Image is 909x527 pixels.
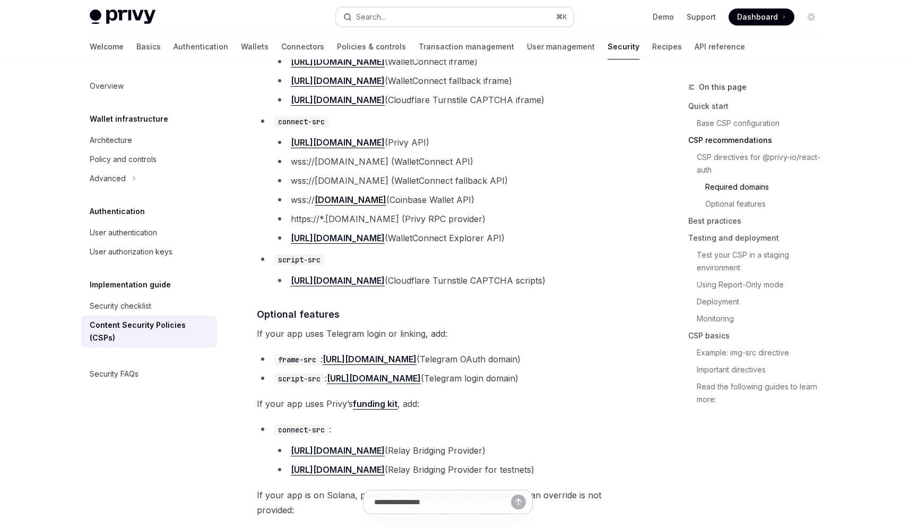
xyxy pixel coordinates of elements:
[90,245,172,258] div: User authorization keys
[81,76,217,96] a: Overview
[274,92,639,107] li: (Cloudflare Turnstile CAPTCHA iframe)
[274,424,329,436] code: connect-src
[90,278,171,291] h5: Implementation guide
[688,327,828,344] a: CSP basics
[688,212,828,229] a: Best practices
[90,10,155,24] img: light logo
[281,34,324,59] a: Connectors
[274,135,639,150] li: (Privy API)
[688,361,828,378] a: Important directives
[688,310,828,327] a: Monitoring
[90,153,157,166] div: Policy and controls
[274,192,639,207] li: wss:// (Coinbase Wallet API)
[688,229,828,246] a: Testing and deployment
[274,73,639,88] li: (WalletConnect fallback iframe)
[737,12,778,22] span: Dashboard
[608,34,639,59] a: Security
[291,95,385,106] a: [URL][DOMAIN_NAME]
[699,81,747,93] span: On this page
[803,8,820,25] button: Toggle dark mode
[291,445,385,456] a: [URL][DOMAIN_NAME]
[90,80,124,92] div: Overview
[687,12,716,22] a: Support
[257,396,639,411] span: If your app uses Privy’s , add:
[688,246,828,276] a: Test your CSP in a staging environment
[337,34,406,59] a: Policies & controls
[356,11,386,23] div: Search...
[688,149,828,178] a: CSP directives for @privy-io/react-auth
[336,7,574,27] button: Search...⌘K
[274,373,325,385] code: script-src
[81,150,217,169] a: Policy and controls
[688,195,828,212] a: Optional features
[274,231,639,245] li: (WalletConnect Explorer API)
[291,275,385,286] a: [URL][DOMAIN_NAME]
[688,344,828,361] a: Example: img-src directive
[90,172,126,185] div: Advanced
[327,373,421,384] a: [URL][DOMAIN_NAME]
[90,300,151,312] div: Security checklist
[257,307,340,321] span: Optional features
[291,56,385,67] a: [URL][DOMAIN_NAME]
[688,98,828,115] a: Quick start
[90,368,138,380] div: Security FAQs
[274,254,325,266] code: script-src
[274,173,639,188] li: wss://[DOMAIN_NAME] (WalletConnect fallback API)
[315,194,386,206] a: [DOMAIN_NAME]
[90,226,157,239] div: User authentication
[274,273,639,288] li: (Cloudflare Turnstile CAPTCHA scripts)
[419,34,514,59] a: Transaction management
[81,296,217,316] a: Security checklist
[511,495,526,509] button: Send message
[136,34,161,59] a: Basics
[695,34,745,59] a: API reference
[90,113,168,125] h5: Wallet infrastructure
[652,34,682,59] a: Recipes
[556,13,567,21] span: ⌘ K
[688,378,828,408] a: Read the following guides to learn more:
[274,211,639,226] li: https://*.[DOMAIN_NAME] (Privy RPC provider)
[90,205,145,218] h5: Authentication
[241,34,269,59] a: Wallets
[81,316,217,347] a: Content Security Policies (CSPs)
[90,34,124,59] a: Welcome
[688,293,828,310] a: Deployment
[274,354,321,365] code: frame-src
[274,116,329,127] code: connect-src
[257,371,639,386] li: : (Telegram login domain)
[688,115,828,132] a: Base CSP configuration
[81,131,217,150] a: Architecture
[81,364,217,384] a: Security FAQs
[257,326,639,341] span: If your app uses Telegram login or linking, add:
[688,276,828,293] a: Using Report-Only mode
[90,134,132,147] div: Architecture
[274,443,639,458] li: (Relay Bridging Provider)
[323,354,417,365] a: [URL][DOMAIN_NAME]
[274,54,639,69] li: (WalletConnect iframe)
[81,223,217,242] a: User authentication
[291,233,385,244] a: [URL][DOMAIN_NAME]
[688,132,828,149] a: CSP recommendations
[257,422,639,477] li: :
[81,169,217,188] button: Advanced
[257,352,639,367] li: : (Telegram OAuth domain)
[90,319,211,344] div: Content Security Policies (CSPs)
[729,8,794,25] a: Dashboard
[527,34,595,59] a: User management
[274,154,639,169] li: wss://[DOMAIN_NAME] (WalletConnect API)
[374,490,511,514] input: Ask a question...
[291,137,385,148] a: [URL][DOMAIN_NAME]
[81,242,217,261] a: User authorization keys
[174,34,228,59] a: Authentication
[274,462,639,477] li: (Relay Bridging Provider for testnets)
[291,464,385,475] a: [URL][DOMAIN_NAME]
[291,75,385,87] a: [URL][DOMAIN_NAME]
[653,12,674,22] a: Demo
[688,178,828,195] a: Required domains
[353,398,397,410] a: funding kit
